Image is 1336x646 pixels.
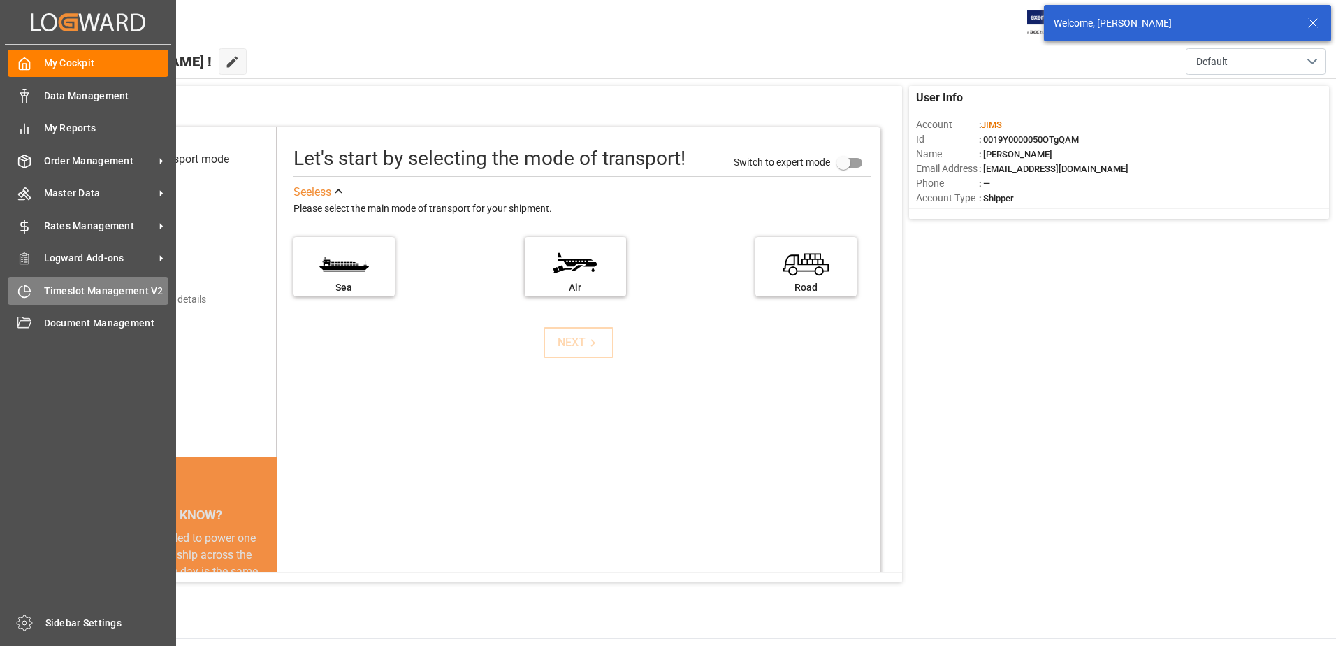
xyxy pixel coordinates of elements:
[293,184,331,201] div: See less
[916,176,979,191] span: Phone
[734,156,830,167] span: Switch to expert mode
[45,616,170,631] span: Sidebar Settings
[979,193,1014,203] span: : Shipper
[532,280,619,295] div: Air
[558,334,600,351] div: NEXT
[44,251,154,266] span: Logward Add-ons
[44,219,154,234] span: Rates Management
[44,284,169,299] span: Timeslot Management V2
[916,147,979,161] span: Name
[916,117,979,132] span: Account
[293,144,685,173] div: Let's start by selecting the mode of transport!
[916,191,979,206] span: Account Type
[44,121,169,136] span: My Reports
[58,48,212,75] span: Hello [PERSON_NAME] !
[544,327,613,358] button: NEXT
[762,280,850,295] div: Road
[8,50,168,77] a: My Cockpit
[979,164,1128,174] span: : [EMAIL_ADDRESS][DOMAIN_NAME]
[916,132,979,147] span: Id
[8,277,168,304] a: Timeslot Management V2
[979,178,990,189] span: : —
[916,161,979,176] span: Email Address
[1196,55,1228,69] span: Default
[979,134,1079,145] span: : 0019Y0000050OTgQAM
[44,154,154,168] span: Order Management
[916,89,963,106] span: User Info
[44,186,154,201] span: Master Data
[44,56,169,71] span: My Cockpit
[1186,48,1326,75] button: open menu
[44,316,169,331] span: Document Management
[1027,10,1075,35] img: Exertis%20JAM%20-%20Email%20Logo.jpg_1722504956.jpg
[979,120,1002,130] span: :
[44,89,169,103] span: Data Management
[293,201,871,217] div: Please select the main mode of transport for your shipment.
[119,292,206,307] div: Add shipping details
[300,280,388,295] div: Sea
[979,149,1052,159] span: : [PERSON_NAME]
[8,82,168,109] a: Data Management
[981,120,1002,130] span: JIMS
[1054,16,1294,31] div: Welcome, [PERSON_NAME]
